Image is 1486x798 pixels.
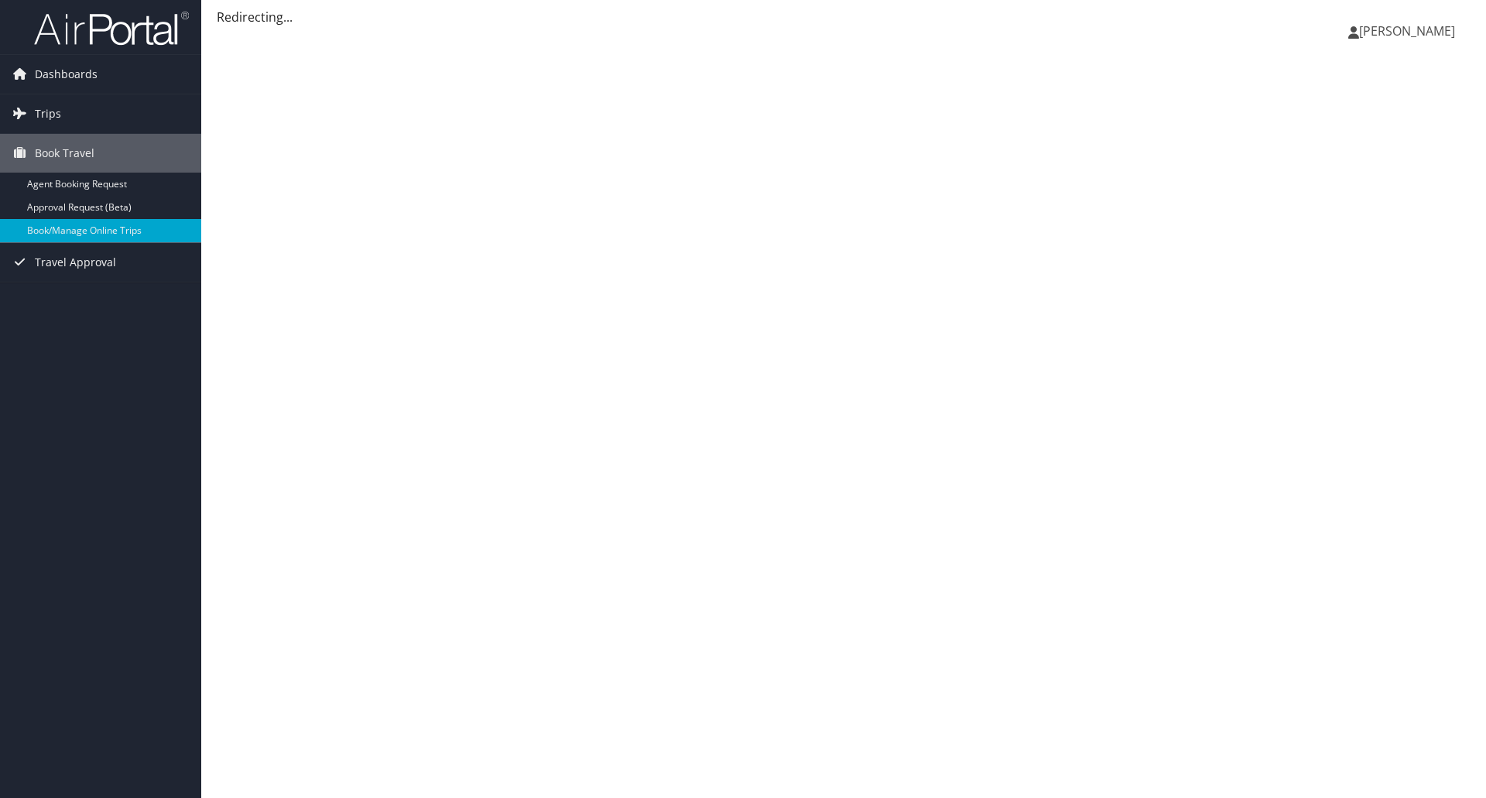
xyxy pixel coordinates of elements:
[1359,22,1455,39] span: [PERSON_NAME]
[35,243,116,282] span: Travel Approval
[217,8,1471,26] div: Redirecting...
[34,10,189,46] img: airportal-logo.png
[35,134,94,173] span: Book Travel
[35,55,98,94] span: Dashboards
[1348,8,1471,54] a: [PERSON_NAME]
[35,94,61,133] span: Trips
